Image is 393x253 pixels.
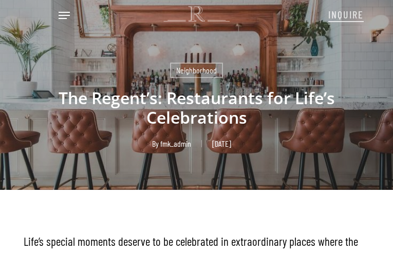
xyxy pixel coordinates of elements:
[328,3,364,25] a: INQUIRE
[170,63,223,78] a: Neighborhood
[59,10,70,21] a: Navigation Menu
[201,140,241,147] span: [DATE]
[24,78,369,138] h1: The Regent’s: Restaurants for Life’s Celebrations
[152,140,159,147] span: By
[160,139,191,148] a: fmk_admin
[328,8,364,21] span: INQUIRE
